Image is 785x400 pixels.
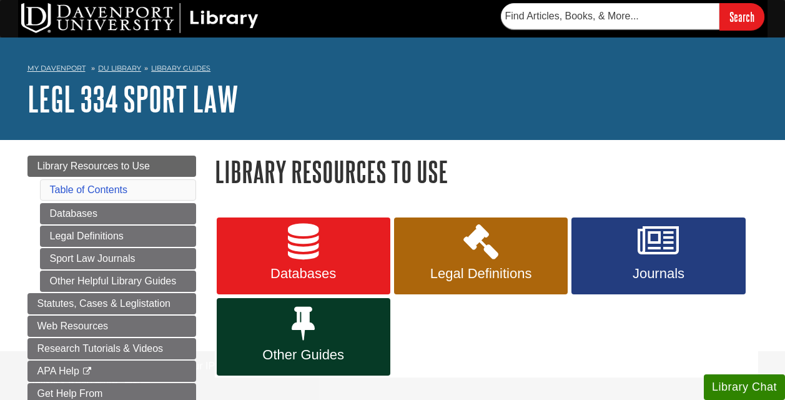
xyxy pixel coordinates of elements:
[27,63,86,74] a: My Davenport
[501,3,764,30] form: Searches DU Library's articles, books, and more
[98,64,141,72] a: DU Library
[37,366,79,376] span: APA Help
[27,338,196,359] a: Research Tutorials & Videos
[27,156,196,177] a: Library Resources to Use
[50,184,128,195] a: Table of Contents
[217,298,390,376] a: Other Guides
[226,347,381,363] span: Other Guides
[40,203,196,224] a: Databases
[394,217,568,295] a: Legal Definitions
[40,248,196,269] a: Sport Law Journals
[403,266,558,282] span: Legal Definitions
[581,266,736,282] span: Journals
[226,266,381,282] span: Databases
[40,226,196,247] a: Legal Definitions
[27,60,758,80] nav: breadcrumb
[37,321,109,331] span: Web Resources
[40,271,196,292] a: Other Helpful Library Guides
[37,161,151,171] span: Library Resources to Use
[37,298,170,309] span: Statutes, Cases & Leglistation
[704,374,785,400] button: Library Chat
[215,156,758,187] h1: Library Resources to Use
[151,64,210,72] a: Library Guides
[501,3,719,29] input: Find Articles, Books, & More...
[571,217,745,295] a: Journals
[27,361,196,382] a: APA Help
[21,3,259,33] img: DU Library
[37,343,164,354] span: Research Tutorials & Videos
[82,367,92,376] i: This link opens in a new window
[27,293,196,314] a: Statutes, Cases & Leglistation
[27,316,196,337] a: Web Resources
[217,217,390,295] a: Databases
[27,79,239,118] a: LEGL 334 Sport Law
[719,3,764,30] input: Search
